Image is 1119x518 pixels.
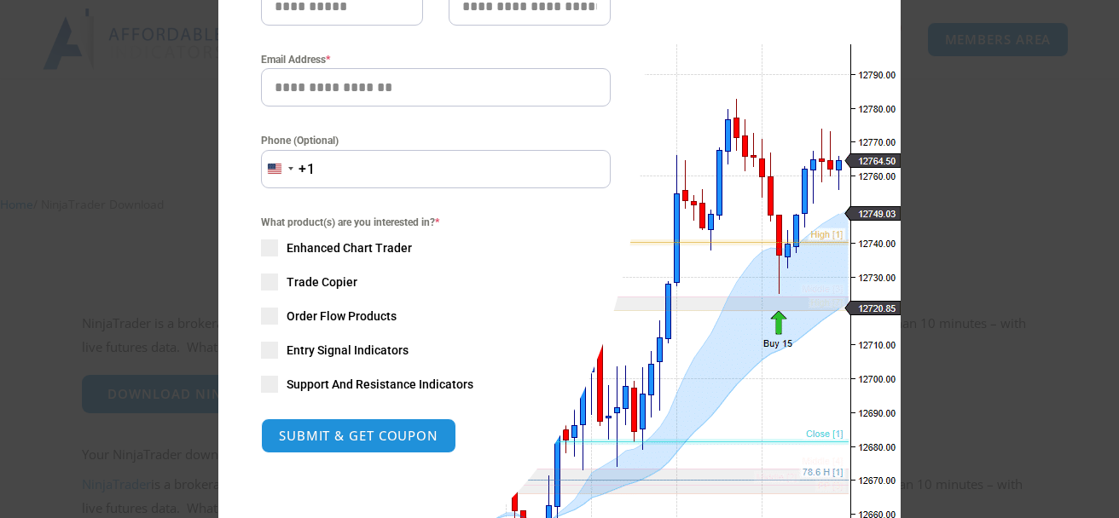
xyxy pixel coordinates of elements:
[261,376,611,393] label: Support And Resistance Indicators
[261,273,611,291] label: Trade Copier
[261,51,611,68] label: Email Address
[299,158,316,181] div: +1
[287,342,409,359] span: Entry Signal Indicators
[261,132,611,149] label: Phone (Optional)
[287,273,357,291] span: Trade Copier
[261,342,611,359] label: Entry Signal Indicators
[261,418,456,453] button: SUBMIT & GET COUPON
[261,214,611,231] span: What product(s) are you interested in?
[287,376,473,393] span: Support And Resistance Indicators
[261,150,316,188] button: Selected country
[261,239,611,256] label: Enhanced Chart Trader
[287,308,397,325] span: Order Flow Products
[287,239,412,256] span: Enhanced Chart Trader
[261,308,611,325] label: Order Flow Products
